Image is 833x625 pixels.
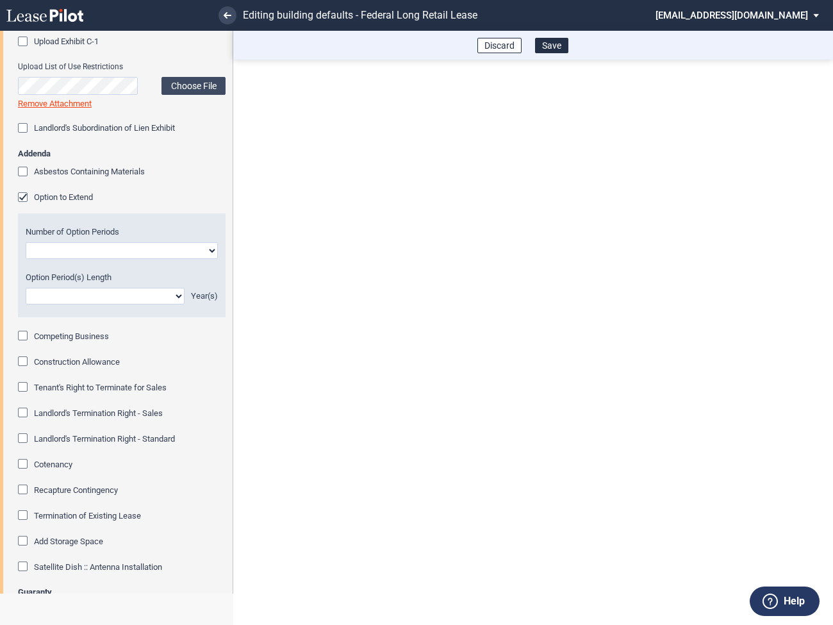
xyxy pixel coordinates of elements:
[18,433,175,446] md-checkbox: Landlord's Termination Right - Standard
[477,38,522,53] button: Discard
[18,561,162,574] md-checkbox: Satellite Dish :: Antenna Installation
[34,192,93,202] span: Option to Extend
[18,356,120,369] md-checkbox: Construction Allowance
[34,357,120,367] span: Construction Allowance
[18,62,226,72] span: Upload List of Use Restrictions
[34,511,141,521] span: Termination of Existing Lease
[535,38,568,53] button: Save
[18,535,103,548] md-checkbox: Add Storage Space
[18,192,93,204] md-checkbox: Option to Extend
[191,290,218,302] div: Year(s)
[18,166,145,179] md-checkbox: Asbestos Containing Materials
[34,123,175,133] span: Landlord's Subordination of Lien Exhibit
[34,460,72,469] span: Cotenancy
[26,227,119,237] span: Number of Option Periods
[18,149,51,158] b: Addenda
[18,484,118,497] md-checkbox: Recapture Contingency
[34,408,163,418] span: Landlord's Termination Right - Sales
[18,458,72,471] md-checkbox: Cotenancy
[34,37,99,46] span: Upload Exhibit C-1
[18,99,92,108] a: Remove Attachment
[18,122,175,135] md-checkbox: Landlord's Subordination of Lien Exhibit
[34,167,145,176] span: Asbestos Containing Materials
[34,562,162,572] span: Satellite Dish :: Antenna Installation
[34,331,109,341] span: Competing Business
[18,381,167,394] md-checkbox: Tenant's Right to Terminate for Sales
[26,272,111,282] span: Option Period(s) Length
[34,537,103,546] span: Add Storage Space
[34,383,167,392] span: Tenant's Right to Terminate for Sales
[18,510,141,522] md-checkbox: Termination of Existing Lease
[18,330,109,343] md-checkbox: Competing Business
[161,77,226,95] label: Choose File
[750,587,820,616] button: Help
[18,36,99,49] md-checkbox: Upload Exhibit C-1
[18,407,163,420] md-checkbox: Landlord's Termination Right - Sales
[18,587,52,597] b: Guaranty
[34,434,175,444] span: Landlord's Termination Right - Standard
[34,485,118,495] span: Recapture Contingency
[784,593,805,610] label: Help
